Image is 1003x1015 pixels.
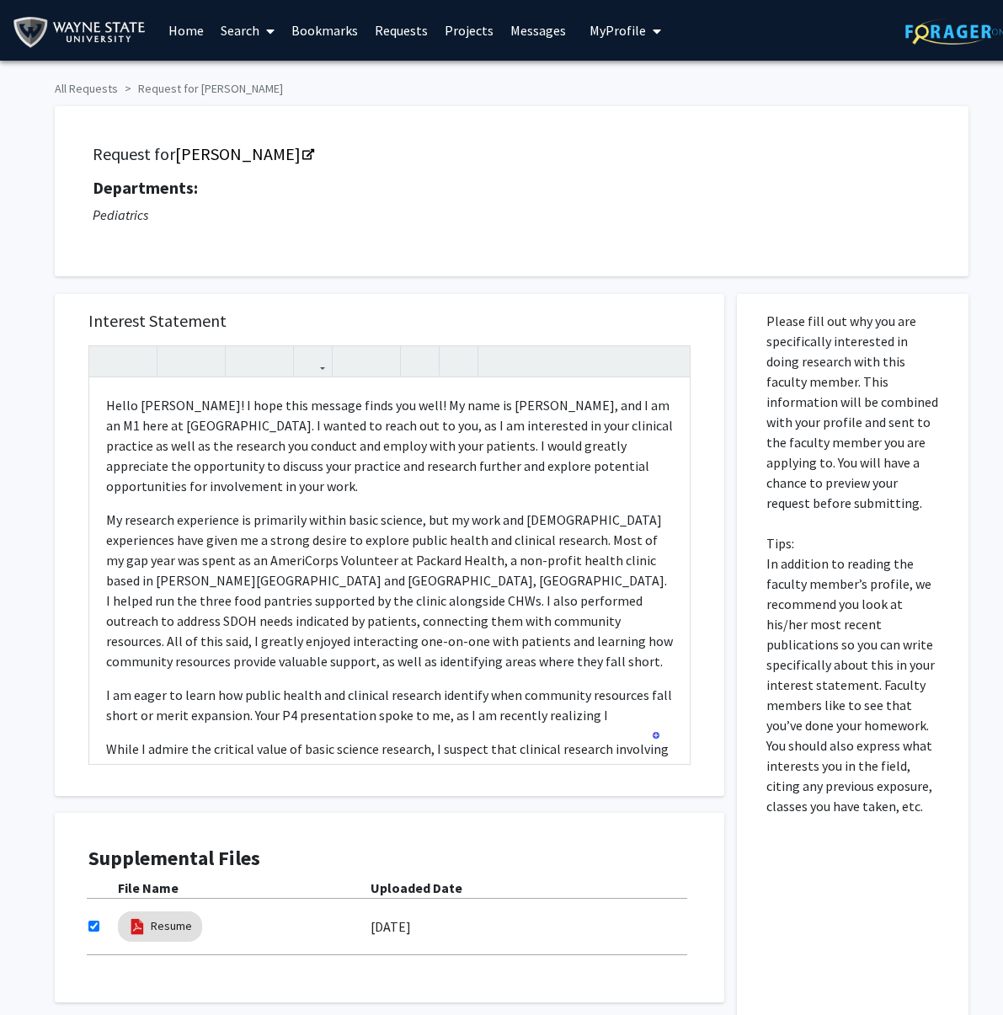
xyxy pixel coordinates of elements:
button: Remove format [405,346,435,376]
h5: Request for [93,144,931,164]
a: Search [212,1,283,60]
iframe: Chat [13,939,72,1002]
ol: breadcrumb [55,73,956,98]
button: Undo (Ctrl + Z) [93,346,123,376]
p: Please fill out why you are specifically interested in doing research with this faculty member. T... [766,311,939,816]
label: [DATE] [371,912,411,941]
b: File Name [118,879,179,896]
li: Request for [PERSON_NAME] [118,80,283,98]
h5: Interest Statement [88,311,691,331]
button: Unordered list [337,346,366,376]
b: Uploaded Date [371,879,462,896]
a: Projects [436,1,502,60]
a: All Requests [55,81,118,96]
img: pdf_icon.png [128,917,147,936]
button: Fullscreen [656,346,686,376]
a: Bookmarks [283,1,366,60]
button: Emphasis (Ctrl + I) [191,346,221,376]
a: Opens in a new tab [175,143,312,164]
span: My research experience is primarily within basic science, but my work and [DEMOGRAPHIC_DATA] expe... [106,511,673,670]
i: Pediatrics [93,206,148,223]
a: Requests [366,1,436,60]
a: Home [160,1,212,60]
p: I am eager to learn how public health and clinical research identify when community resources fal... [106,685,673,725]
strong: Departments: [93,177,198,198]
button: Redo (Ctrl + Y) [123,346,152,376]
p: While I admire the critical value of basic science research, I suspect that clinical research inv... [106,739,673,799]
button: Insert horizontal rule [444,346,473,376]
span: My Profile [590,22,646,39]
div: To enrich screen reader interactions, please activate Accessibility in Grammarly extension settings [89,378,690,764]
h4: Supplemental Files [88,847,691,871]
button: Ordered list [366,346,396,376]
button: Superscript [230,346,259,376]
a: Resume [151,917,192,935]
a: Messages [502,1,574,60]
button: Subscript [259,346,289,376]
button: Link [298,346,328,376]
img: Wayne State University Logo [13,13,153,51]
p: Hello [PERSON_NAME]! I hope this message finds you well! My name is [PERSON_NAME], and I am an M1... [106,395,673,496]
button: Strong (Ctrl + B) [162,346,191,376]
